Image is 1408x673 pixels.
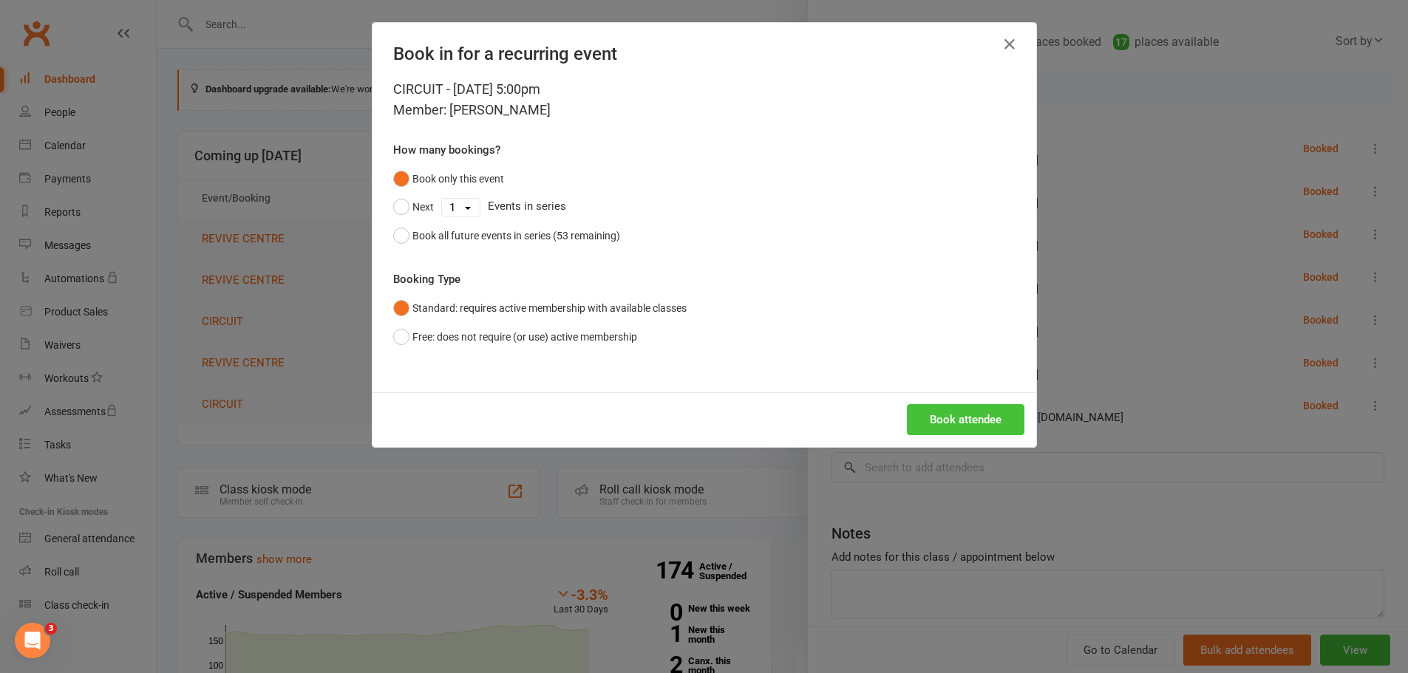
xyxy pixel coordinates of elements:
[393,193,434,221] button: Next
[393,222,620,250] button: Book all future events in series (53 remaining)
[45,623,57,635] span: 3
[15,623,50,658] iframe: Intercom live chat
[393,79,1016,120] div: CIRCUIT - [DATE] 5:00pm Member: [PERSON_NAME]
[393,44,1016,64] h4: Book in for a recurring event
[393,323,637,351] button: Free: does not require (or use) active membership
[393,141,500,159] label: How many bookings?
[907,404,1024,435] button: Book attendee
[998,33,1021,56] button: Close
[393,294,687,322] button: Standard: requires active membership with available classes
[393,270,460,288] label: Booking Type
[393,165,504,193] button: Book only this event
[412,228,620,244] div: Book all future events in series (53 remaining)
[393,193,1016,221] div: Events in series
